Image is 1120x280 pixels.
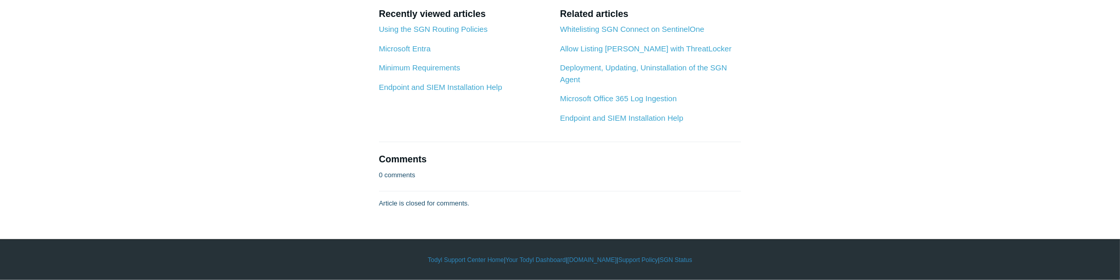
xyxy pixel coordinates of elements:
h2: Related articles [560,7,741,21]
a: Support Policy [618,255,658,265]
a: [DOMAIN_NAME] [567,255,617,265]
a: Deployment, Updating, Uninstallation of the SGN Agent [560,63,727,84]
a: Using the SGN Routing Policies [379,25,488,33]
h2: Recently viewed articles [379,7,550,21]
h2: Comments [379,153,742,166]
a: Microsoft Office 365 Log Ingestion [560,94,676,103]
p: 0 comments [379,170,415,180]
a: Whitelisting SGN Connect on SentinelOne [560,25,704,33]
p: Article is closed for comments. [379,198,469,209]
a: Microsoft Entra [379,44,431,53]
a: Todyl Support Center Home [428,255,504,265]
a: SGN Status [660,255,692,265]
a: Allow Listing [PERSON_NAME] with ThreatLocker [560,44,731,53]
a: Your Todyl Dashboard [505,255,565,265]
div: | | | | [262,255,858,265]
a: Endpoint and SIEM Installation Help [379,83,502,91]
a: Endpoint and SIEM Installation Help [560,114,683,122]
a: Minimum Requirements [379,63,460,72]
